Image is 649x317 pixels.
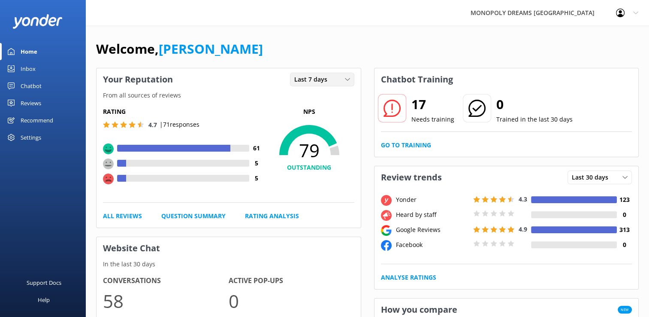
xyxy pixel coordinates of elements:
[394,210,471,219] div: Heard by staff
[374,166,448,189] h3: Review trends
[21,43,37,60] div: Home
[519,195,527,203] span: 4.3
[97,259,361,269] p: In the last 30 days
[264,107,354,116] p: NPS
[294,75,332,84] span: Last 7 days
[96,39,263,59] h1: Welcome,
[394,195,471,204] div: Yonder
[411,94,454,115] h2: 17
[21,94,41,112] div: Reviews
[103,107,264,116] h5: Rating
[103,211,142,221] a: All Reviews
[245,211,299,221] a: Rating Analysis
[27,274,61,291] div: Support Docs
[617,195,632,204] h4: 123
[160,120,199,129] p: | 71 responses
[394,225,471,235] div: Google Reviews
[496,115,573,124] p: Trained in the last 30 days
[97,68,179,91] h3: Your Reputation
[519,225,527,233] span: 4.9
[374,68,459,91] h3: Chatbot Training
[38,291,50,308] div: Help
[381,273,436,282] a: Analyse Ratings
[229,275,354,287] h4: Active Pop-ups
[411,115,454,124] p: Needs training
[97,91,361,100] p: From all sources of reviews
[13,14,62,28] img: yonder-white-logo.png
[103,287,229,315] p: 58
[264,140,354,161] span: 79
[394,240,471,250] div: Facebook
[161,211,226,221] a: Question Summary
[97,237,361,259] h3: Website Chat
[229,287,354,315] p: 0
[381,140,431,150] a: Go to Training
[148,121,157,129] span: 4.7
[21,60,36,77] div: Inbox
[618,306,632,314] span: New
[572,173,613,182] span: Last 30 days
[21,112,53,129] div: Recommend
[264,163,354,172] h4: OUTSTANDING
[617,225,632,235] h4: 313
[617,240,632,250] h4: 0
[103,275,229,287] h4: Conversations
[21,129,41,146] div: Settings
[617,210,632,219] h4: 0
[249,158,264,168] h4: 5
[159,40,263,58] a: [PERSON_NAME]
[496,94,573,115] h2: 0
[249,143,264,153] h4: 61
[21,77,42,94] div: Chatbot
[249,174,264,183] h4: 5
